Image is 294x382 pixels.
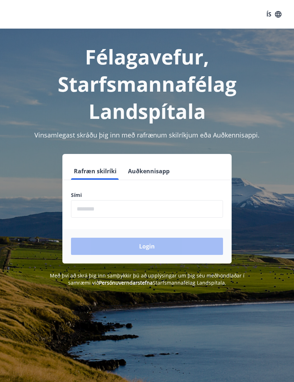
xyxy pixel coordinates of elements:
[9,43,285,125] h1: Félagavefur, Starfsmannafélag Landspítala
[71,192,223,199] label: Sími
[71,163,119,180] button: Rafræn skilríki
[125,163,172,180] button: Auðkennisapp
[262,8,285,21] button: ÍS
[99,279,153,286] a: Persónuverndarstefna
[50,272,245,286] span: Með því að skrá þig inn samþykkir þú að upplýsingar um þig séu meðhöndlaðar í samræmi við Starfsm...
[34,131,260,139] span: Vinsamlegast skráðu þig inn með rafrænum skilríkjum eða Auðkennisappi.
